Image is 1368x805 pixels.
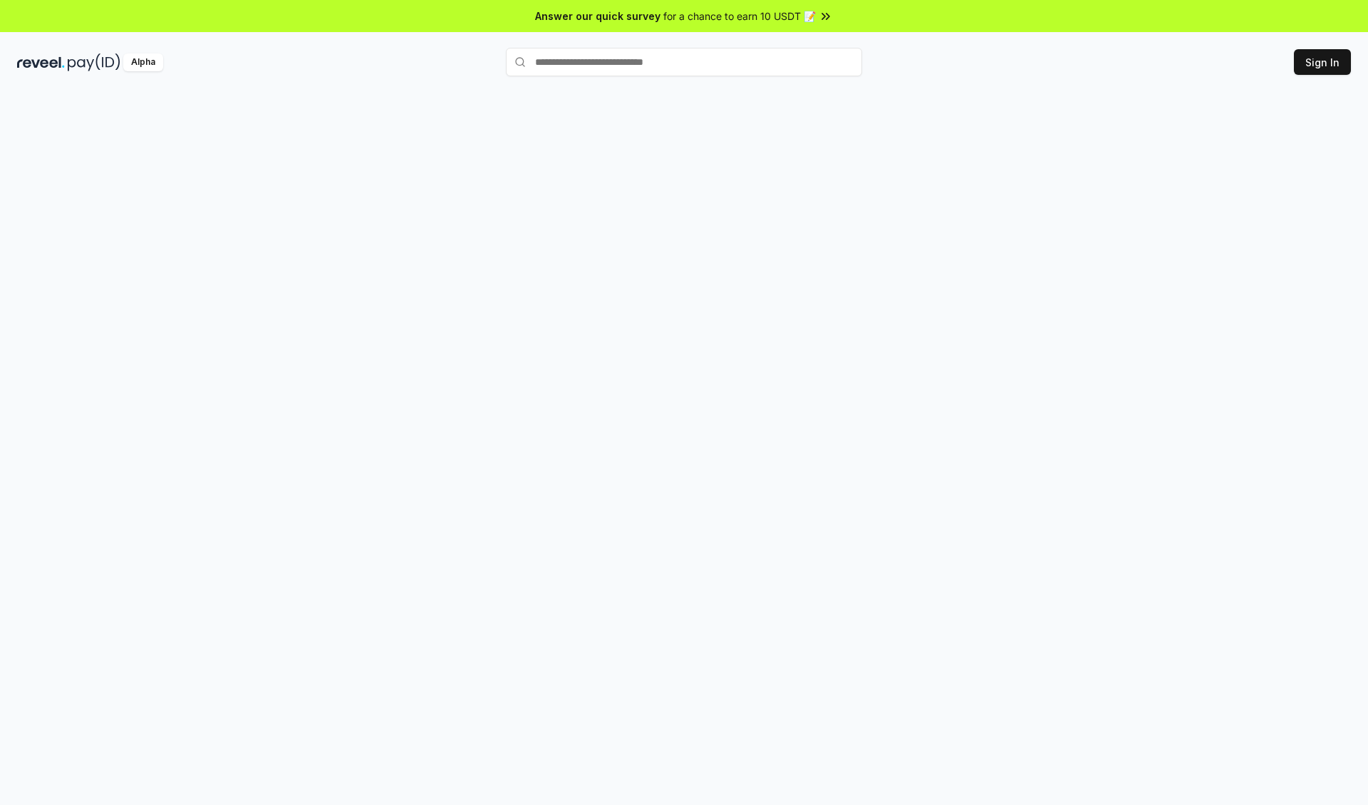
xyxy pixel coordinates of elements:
div: Alpha [123,53,163,71]
img: pay_id [68,53,120,71]
button: Sign In [1294,49,1351,75]
span: for a chance to earn 10 USDT 📝 [663,9,816,24]
span: Answer our quick survey [535,9,660,24]
img: reveel_dark [17,53,65,71]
